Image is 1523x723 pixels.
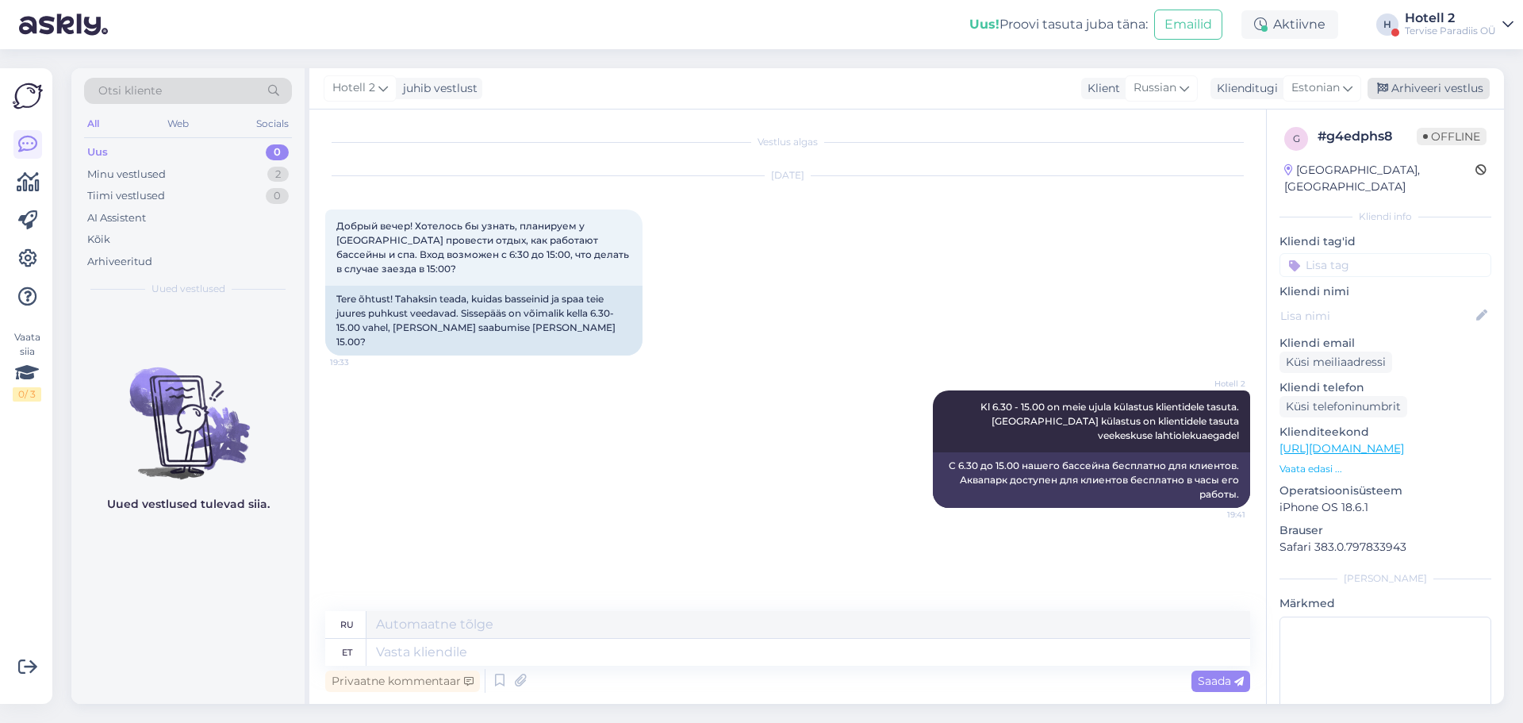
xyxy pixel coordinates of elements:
div: Hotell 2 [1405,12,1496,25]
div: Web [164,113,192,134]
input: Lisa nimi [1280,307,1473,325]
p: Vaata edasi ... [1279,462,1491,476]
b: Uus! [969,17,999,32]
div: Kliendi info [1279,210,1491,224]
div: Vaata siia [13,330,41,402]
div: ru [340,611,354,638]
img: Askly Logo [13,81,43,111]
div: Klient [1081,80,1120,97]
span: Hotell 2 [1186,378,1245,390]
div: Aktiivne [1241,10,1338,39]
p: Kliendi telefon [1279,379,1491,396]
div: # g4edphs8 [1318,127,1417,146]
div: 0 [266,144,289,160]
div: Uus [87,144,108,160]
div: С 6.30 до 15.00 нашего бассейна бесплатно для клиентов. Аквапарк доступен для клиентов бесплатно ... [933,452,1250,508]
div: 0 [266,188,289,204]
div: Vestlus algas [325,135,1250,149]
input: Lisa tag [1279,253,1491,277]
div: Minu vestlused [87,167,166,183]
div: Küsi telefoninumbrit [1279,396,1407,417]
p: Operatsioonisüsteem [1279,483,1491,499]
div: [GEOGRAPHIC_DATA], [GEOGRAPHIC_DATA] [1284,162,1475,195]
div: juhib vestlust [397,80,478,97]
a: [URL][DOMAIN_NAME] [1279,441,1404,456]
div: Tervise Paradiis OÜ [1405,25,1496,37]
div: [PERSON_NAME] [1279,571,1491,586]
p: Kliendi tag'id [1279,233,1491,250]
p: Uued vestlused tulevad siia. [107,496,270,513]
p: Klienditeekond [1279,424,1491,440]
span: Kl 6.30 - 15.00 on meie ujula külastus klientidele tasuta. [GEOGRAPHIC_DATA] külastus on klientid... [980,401,1241,441]
div: Klienditugi [1210,80,1278,97]
div: [DATE] [325,168,1250,183]
p: iPhone OS 18.6.1 [1279,499,1491,516]
div: 2 [267,167,289,183]
span: Russian [1134,79,1176,97]
span: Добрый вечер! Хотелось бы узнать, планируем у [GEOGRAPHIC_DATA] провести отдых, как работают басс... [336,220,631,275]
div: Socials [253,113,292,134]
div: 0 / 3 [13,387,41,402]
p: Kliendi email [1279,335,1491,352]
div: Arhiveeri vestlus [1368,78,1490,99]
div: Tiimi vestlused [87,188,165,204]
p: Kliendi nimi [1279,283,1491,300]
span: Estonian [1291,79,1340,97]
div: All [84,113,102,134]
div: AI Assistent [87,210,146,226]
div: Arhiveeritud [87,254,152,270]
span: g [1293,133,1300,144]
p: Märkmed [1279,595,1491,612]
span: Saada [1198,674,1244,688]
div: Proovi tasuta juba täna: [969,15,1148,34]
div: H [1376,13,1398,36]
img: No chats [71,339,305,482]
span: 19:41 [1186,509,1245,521]
div: Tere õhtust! Tahaksin teada, kuidas basseinid ja spaa teie juures puhkust veedavad. Sissepääs on ... [325,286,643,356]
div: Kõik [87,232,110,248]
span: 19:33 [330,356,389,368]
div: et [342,639,352,666]
span: Offline [1417,128,1487,145]
span: Uued vestlused [152,282,225,296]
div: Küsi meiliaadressi [1279,352,1392,373]
a: Hotell 2Tervise Paradiis OÜ [1405,12,1513,37]
span: Otsi kliente [98,83,162,99]
span: Hotell 2 [332,79,375,97]
p: Brauser [1279,522,1491,539]
button: Emailid [1154,10,1222,40]
div: Privaatne kommentaar [325,671,480,692]
p: Safari 383.0.797833943 [1279,539,1491,556]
